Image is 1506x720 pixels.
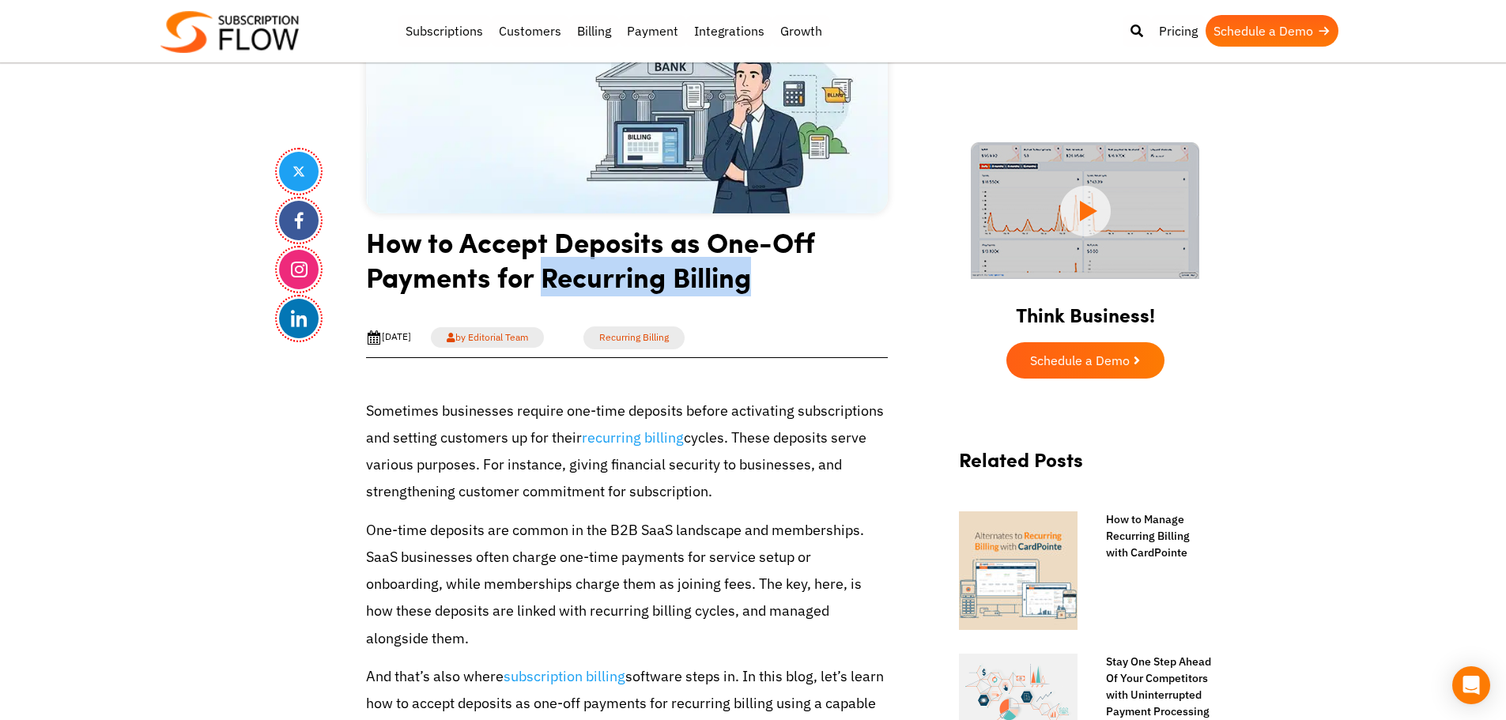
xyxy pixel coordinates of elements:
a: Billing [569,15,619,47]
a: Growth [772,15,830,47]
a: Schedule a Demo [1206,15,1338,47]
h2: Think Business! [943,284,1228,334]
a: Schedule a Demo [1006,342,1164,379]
h2: Related Posts [959,448,1212,487]
a: Recurring Billing [583,326,685,349]
a: Pricing [1151,15,1206,47]
a: Customers [491,15,569,47]
a: Integrations [686,15,772,47]
a: subscription billing [504,667,625,685]
a: recurring billing [582,428,684,447]
h1: How to Accept Deposits as One-Off Payments for Recurring Billing [366,224,888,306]
img: Recurring billing with Cardpointe [959,511,1078,630]
a: by Editorial Team [431,327,544,348]
img: intro video [971,142,1199,279]
p: Sometimes businesses require one-time deposits before activating subscriptions and setting custom... [366,398,888,506]
a: How to Manage Recurring Billing with CardPointe [1090,511,1212,561]
img: Subscriptionflow [160,11,299,53]
span: Schedule a Demo [1030,354,1130,367]
p: One-time deposits are common in the B2B SaaS landscape and memberships. SaaS businesses often cha... [366,517,888,652]
div: [DATE] [366,330,411,345]
div: Open Intercom Messenger [1452,666,1490,704]
a: Subscriptions [398,15,491,47]
a: Payment [619,15,686,47]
